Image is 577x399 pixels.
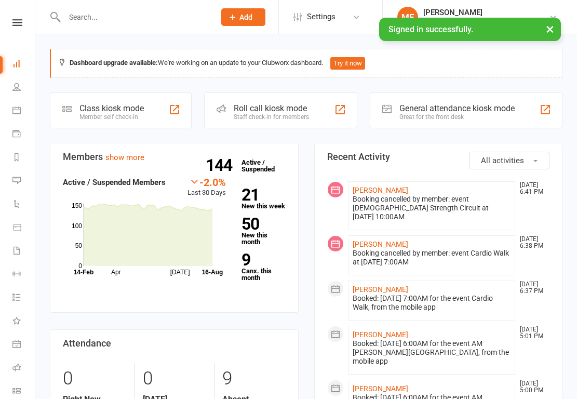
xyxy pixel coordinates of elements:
[399,113,515,121] div: Great for the front desk
[353,339,511,366] div: Booked: [DATE] 6:00AM for the event AM [PERSON_NAME][GEOGRAPHIC_DATA], from the mobile app
[12,217,36,240] a: Product Sales
[187,176,226,188] div: -2.0%
[353,294,511,312] div: Booked: [DATE] 7:00AM for the event Cardio Walk, from the mobile app
[222,363,286,394] div: 9
[541,18,559,40] button: ×
[515,326,549,340] time: [DATE] 5:01 PM
[234,103,309,113] div: Roll call kiosk mode
[399,103,515,113] div: General attendance kiosk mode
[187,176,226,198] div: Last 30 Days
[234,113,309,121] div: Staff check-in for members
[515,236,549,249] time: [DATE] 6:38 PM
[469,152,549,169] button: All activities
[61,10,208,24] input: Search...
[50,49,562,78] div: We're working on an update to your Clubworx dashboard.
[12,76,36,100] a: People
[353,240,408,248] a: [PERSON_NAME]
[241,216,286,245] a: 50New this month
[515,281,549,295] time: [DATE] 6:37 PM
[353,384,408,393] a: [PERSON_NAME]
[63,152,286,162] h3: Members
[63,338,286,349] h3: Attendance
[12,53,36,76] a: Dashboard
[12,147,36,170] a: Reports
[353,186,408,194] a: [PERSON_NAME]
[327,152,550,162] h3: Recent Activity
[353,249,511,267] div: Booking cancelled by member: event Cardio Walk at [DATE] 7:00AM
[241,216,281,232] strong: 50
[241,187,281,203] strong: 21
[388,24,473,34] span: Signed in successfully.
[515,182,549,195] time: [DATE] 6:41 PM
[241,187,286,209] a: 21New this week
[63,363,127,394] div: 0
[12,334,36,357] a: General attendance kiosk mode
[241,252,286,281] a: 9Canx. this month
[105,153,144,162] a: show more
[353,195,511,221] div: Booking cancelled by member: event [DEMOGRAPHIC_DATA] Strength Circuit at [DATE] 10:00AM
[423,8,549,17] div: [PERSON_NAME]
[307,5,336,29] span: Settings
[241,252,281,268] strong: 9
[12,310,36,334] a: What's New
[481,156,524,165] span: All activities
[70,59,158,66] strong: Dashboard upgrade available:
[79,103,144,113] div: Class kiosk mode
[330,57,365,70] button: Try it now
[515,380,549,394] time: [DATE] 5:00 PM
[12,123,36,147] a: Payments
[79,113,144,121] div: Member self check-in
[239,13,252,21] span: Add
[353,285,408,294] a: [PERSON_NAME]
[423,17,549,26] div: Evil [PERSON_NAME] Personal Training
[143,363,206,394] div: 0
[206,157,236,173] strong: 144
[12,100,36,123] a: Calendar
[12,357,36,380] a: Roll call kiosk mode
[63,178,166,187] strong: Active / Suspended Members
[221,8,265,26] button: Add
[353,330,408,339] a: [PERSON_NAME]
[397,7,418,28] div: MF
[236,151,282,180] a: 144Active / Suspended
